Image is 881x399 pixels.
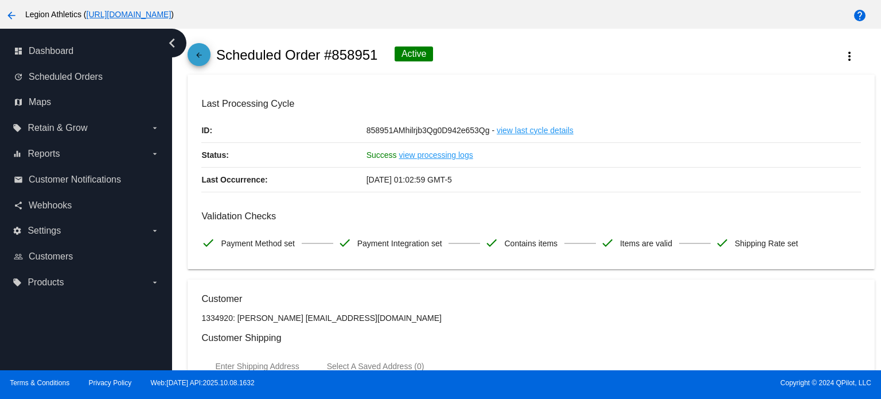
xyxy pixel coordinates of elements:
span: Webhooks [29,200,72,211]
a: view processing logs [399,143,473,167]
a: [URL][DOMAIN_NAME] [87,10,171,19]
mat-icon: arrow_back [192,51,206,65]
span: Items are valid [620,231,672,255]
i: email [14,175,23,184]
div: Select A Saved Address (0) [327,362,424,371]
h3: Validation Checks [201,211,860,222]
i: map [14,98,23,107]
span: Customers [29,251,73,262]
i: share [14,201,23,210]
h2: Scheduled Order #858951 [216,47,378,63]
a: Web:[DATE] API:2025.10.08.1632 [151,379,255,387]
mat-icon: check [485,236,498,250]
span: Products [28,277,64,288]
i: dashboard [14,47,23,56]
a: share Webhooks [14,196,159,215]
i: people_outline [14,252,23,261]
mat-icon: help [853,9,867,22]
i: arrow_drop_down [150,278,159,287]
h3: Customer [201,293,860,304]
i: local_offer [13,123,22,133]
h3: Last Processing Cycle [201,98,860,109]
div: Active [395,47,434,61]
mat-icon: arrow_back [5,9,18,22]
i: arrow_drop_down [150,149,159,158]
a: update Scheduled Orders [14,68,159,86]
a: Privacy Policy [89,379,132,387]
span: Copyright © 2024 QPilot, LLC [450,379,871,387]
span: Contains items [504,231,558,255]
p: ID: [201,118,366,142]
i: equalizer [13,149,22,158]
mat-icon: more_vert [843,49,856,63]
i: chevron_left [163,34,181,52]
span: Maps [29,97,51,107]
mat-icon: check [601,236,614,250]
span: Payment Integration set [357,231,442,255]
p: Last Occurrence: [201,168,366,192]
span: Customer Notifications [29,175,121,185]
span: Reports [28,149,60,159]
span: Settings [28,226,61,236]
span: 858951AMhilrjb3Qg0D942e653Qg - [367,126,494,135]
a: Terms & Conditions [10,379,69,387]
mat-icon: check [201,236,215,250]
i: local_offer [13,278,22,287]
h3: Customer Shipping [201,332,860,343]
div: Enter Shipping Address [215,362,299,371]
span: Retain & Grow [28,123,87,133]
p: Status: [201,143,366,167]
a: dashboard Dashboard [14,42,159,60]
a: map Maps [14,93,159,111]
i: settings [13,226,22,235]
span: Dashboard [29,46,73,56]
i: update [14,72,23,82]
span: Payment Method set [221,231,294,255]
span: Scheduled Orders [29,72,103,82]
a: people_outline Customers [14,247,159,266]
i: arrow_drop_down [150,226,159,235]
span: Legion Athletics ( ) [25,10,174,19]
i: arrow_drop_down [150,123,159,133]
mat-icon: check [338,236,352,250]
span: Shipping Rate set [735,231,798,255]
span: Success [367,150,397,160]
mat-icon: check [715,236,729,250]
p: 1334920: [PERSON_NAME] [EMAIL_ADDRESS][DOMAIN_NAME] [201,313,860,323]
span: [DATE] 01:02:59 GMT-5 [367,175,452,184]
a: view last cycle details [497,118,574,142]
a: email Customer Notifications [14,171,159,189]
